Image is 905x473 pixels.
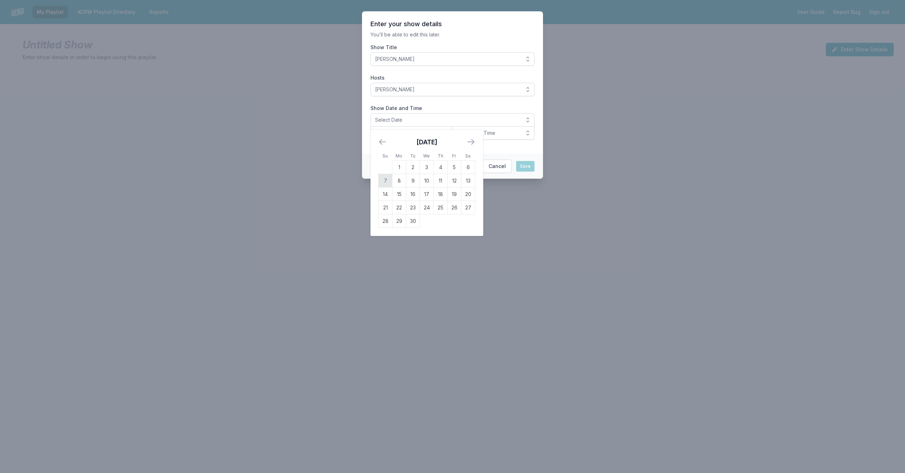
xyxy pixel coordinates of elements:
button: [PERSON_NAME] [370,83,535,96]
td: Monday, September 8, 2025 [392,174,406,188]
td: Tuesday, September 23, 2025 [406,201,420,214]
span: Select End Time [457,129,520,137]
td: Tuesday, September 16, 2025 [406,188,420,201]
td: Wednesday, September 24, 2025 [420,201,434,214]
td: Sunday, September 14, 2025 [379,188,392,201]
span: Select Date [375,116,520,123]
button: Move backward to switch to the previous month. [378,138,387,146]
td: Wednesday, September 10, 2025 [420,174,434,188]
td: Wednesday, September 3, 2025 [420,161,434,174]
small: Th [438,153,443,158]
header: Enter your show details [370,20,535,28]
td: Monday, September 1, 2025 [392,161,406,174]
td: Tuesday, September 30, 2025 [406,214,420,228]
td: Sunday, September 21, 2025 [379,201,392,214]
td: Thursday, September 11, 2025 [434,174,448,188]
small: Su [383,153,388,158]
td: Friday, September 26, 2025 [448,201,461,214]
button: Save [516,161,535,172]
button: [PERSON_NAME] [370,52,535,66]
td: Sunday, September 7, 2025 [379,174,392,188]
small: Mo [396,153,402,158]
p: You’ll be able to edit this later. [370,31,535,38]
small: Sa [465,153,471,158]
td: Monday, September 22, 2025 [392,201,406,214]
legend: Show Date and Time [370,105,422,112]
td: Wednesday, September 17, 2025 [420,188,434,201]
button: Move forward to switch to the next month. [467,138,475,146]
td: Saturday, September 27, 2025 [461,201,475,214]
td: Thursday, September 25, 2025 [434,201,448,214]
button: Select Date [370,113,535,127]
span: [PERSON_NAME] [375,86,520,93]
td: Friday, September 19, 2025 [448,188,461,201]
label: Hosts [370,74,535,81]
span: [PERSON_NAME] [375,56,520,63]
button: Select Start Time [370,126,453,140]
td: Saturday, September 20, 2025 [461,188,475,201]
td: Friday, September 5, 2025 [448,161,461,174]
td: Tuesday, September 9, 2025 [406,174,420,188]
td: Thursday, September 18, 2025 [434,188,448,201]
div: Calendar [370,129,483,236]
td: Saturday, September 13, 2025 [461,174,475,188]
td: Sunday, September 28, 2025 [379,214,392,228]
td: Friday, September 12, 2025 [448,174,461,188]
button: Select End Time [452,126,535,140]
strong: [DATE] [416,138,437,146]
label: Show Title [370,44,535,51]
td: Tuesday, September 2, 2025 [406,161,420,174]
td: Saturday, September 6, 2025 [461,161,475,174]
small: Fr [452,153,456,158]
small: We [423,153,430,158]
td: Monday, September 29, 2025 [392,214,406,228]
td: Thursday, September 4, 2025 [434,161,448,174]
button: Cancel [483,160,512,173]
td: Monday, September 15, 2025 [392,188,406,201]
small: Tu [410,153,415,158]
